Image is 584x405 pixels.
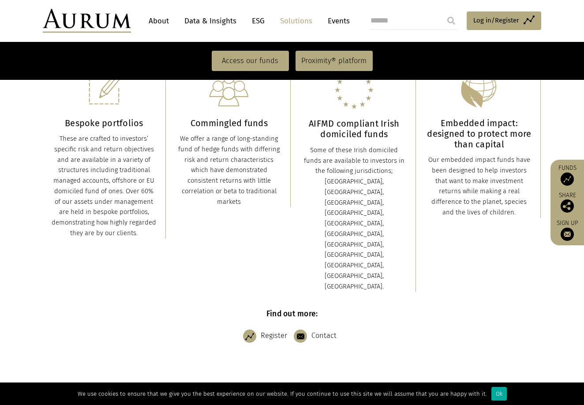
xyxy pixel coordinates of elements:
[561,199,574,213] img: Share this post
[555,164,580,186] a: Funds
[294,325,341,347] a: Contact
[296,51,373,71] a: Proximity® platform
[555,192,580,213] div: Share
[144,13,173,29] a: About
[243,325,292,347] a: Register
[247,13,269,29] a: ESG
[302,118,407,139] h3: AIFMD compliant Irish domiciled funds
[561,228,574,241] img: Sign up to our newsletter
[473,15,519,26] span: Log in/Register
[323,13,350,29] a: Events
[427,118,532,150] h3: Embedded impact: designed to protect more than capital
[276,13,317,29] a: Solutions
[555,219,580,241] a: Sign up
[302,145,407,292] div: Some of these Irish domiciled funds are available to investors in the following jurisdictions; [G...
[177,134,282,207] div: We offer a range of long-standing fund of hedge funds with differing risk and return characterist...
[491,387,507,401] div: Ok
[467,11,541,30] a: Log in/Register
[212,51,289,71] a: Access our funds
[442,12,460,30] input: Submit
[52,118,157,128] h3: Bespoke portfolios
[43,9,131,33] img: Aurum
[180,13,241,29] a: Data & Insights
[561,172,574,186] img: Access Funds
[52,134,157,239] div: These are crafted to investors’ specific risk and return objectives and are available in a variet...
[177,118,282,128] h3: Commingled funds
[43,309,541,319] h6: Find out more:
[427,155,532,218] div: Our embedded impact funds have been designed to help investors that want to make investment retur...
